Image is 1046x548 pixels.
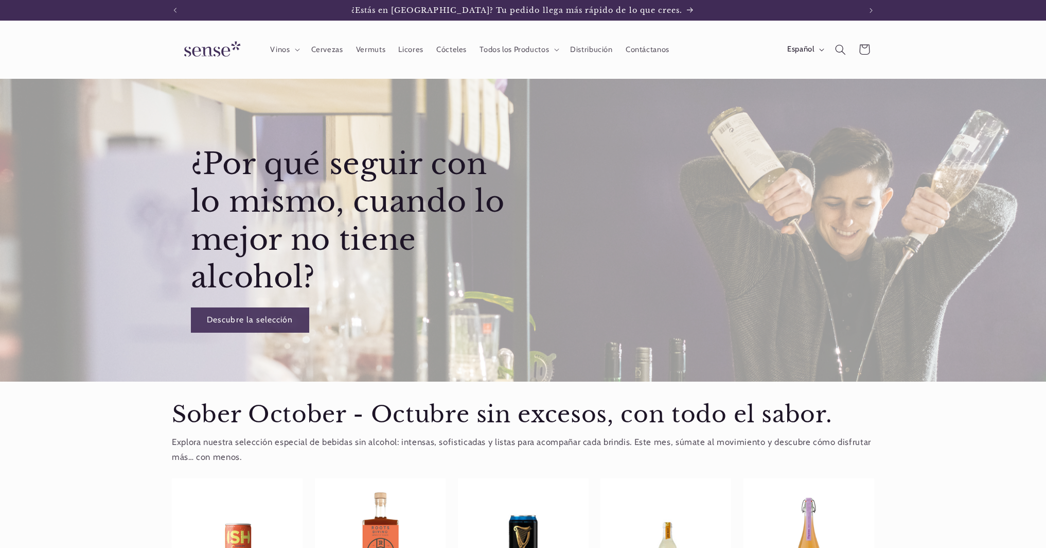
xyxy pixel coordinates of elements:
[191,145,521,297] h2: ¿Por qué seguir con lo mismo, cuando lo mejor no tiene alcohol?
[626,45,669,55] span: Contáctanos
[270,45,290,55] span: Vinos
[392,38,430,61] a: Licores
[172,435,874,465] p: Explora nuestra selección especial de bebidas sin alcohol: intensas, sofisticadas y listas para a...
[570,45,613,55] span: Distribución
[356,45,385,55] span: Vermuts
[619,38,676,61] a: Contáctanos
[473,38,564,61] summary: Todos los Productos
[829,38,853,61] summary: Búsqueda
[264,38,305,61] summary: Vinos
[305,38,349,61] a: Cervezas
[436,45,467,55] span: Cócteles
[398,45,423,55] span: Licores
[172,400,874,430] h2: Sober October - Octubre sin excesos, con todo el sabor.
[172,35,249,64] img: Sense
[787,44,814,55] span: Español
[311,45,343,55] span: Cervezas
[191,307,309,333] a: Descubre la selección
[564,38,619,61] a: Distribución
[480,45,549,55] span: Todos los Productos
[430,38,473,61] a: Cócteles
[351,6,683,15] span: ¿Estás en [GEOGRAPHIC_DATA]? Tu pedido llega más rápido de lo que crees.
[349,38,392,61] a: Vermuts
[781,39,828,60] button: Español
[168,31,253,68] a: Sense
